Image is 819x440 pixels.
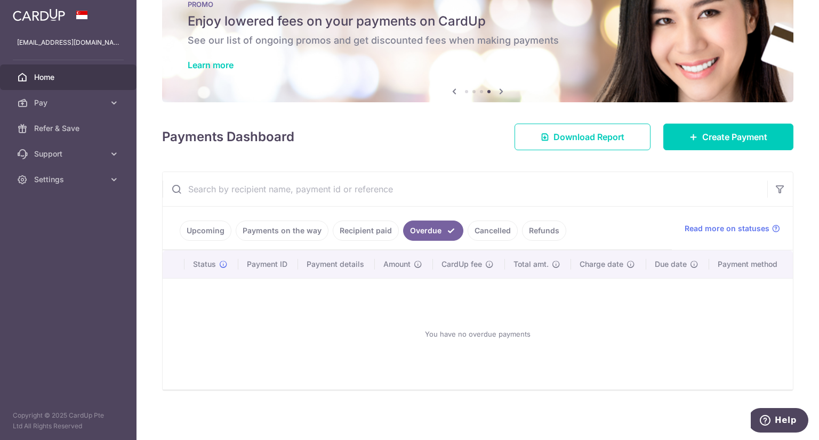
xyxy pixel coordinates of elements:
div: You have no overdue payments [175,287,780,381]
span: Pay [34,97,105,108]
h6: See our list of ongoing promos and get discounted fees when making payments [188,34,768,47]
span: Due date [655,259,687,270]
span: Download Report [553,131,624,143]
th: Payment ID [238,250,298,278]
span: Charge date [580,259,623,270]
span: Amount [383,259,411,270]
a: Download Report [515,124,651,150]
span: Support [34,149,105,159]
iframe: Opens a widget where you can find more information [751,408,808,435]
a: Refunds [522,221,566,241]
span: Home [34,72,105,83]
a: Payments on the way [236,221,328,241]
a: Read more on statuses [685,223,780,234]
img: CardUp [13,9,65,21]
a: Create Payment [663,124,793,150]
span: Refer & Save [34,123,105,134]
h5: Enjoy lowered fees on your payments on CardUp [188,13,768,30]
span: Status [193,259,216,270]
h4: Payments Dashboard [162,127,294,146]
p: [EMAIL_ADDRESS][DOMAIN_NAME] [17,37,119,48]
a: Recipient paid [333,221,399,241]
span: Settings [34,174,105,185]
span: Total amt. [513,259,549,270]
th: Payment method [709,250,793,278]
span: Create Payment [702,131,767,143]
th: Payment details [298,250,375,278]
input: Search by recipient name, payment id or reference [163,172,767,206]
a: Upcoming [180,221,231,241]
a: Cancelled [468,221,518,241]
span: Read more on statuses [685,223,769,234]
a: Overdue [403,221,463,241]
a: Learn more [188,60,234,70]
span: CardUp fee [441,259,482,270]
